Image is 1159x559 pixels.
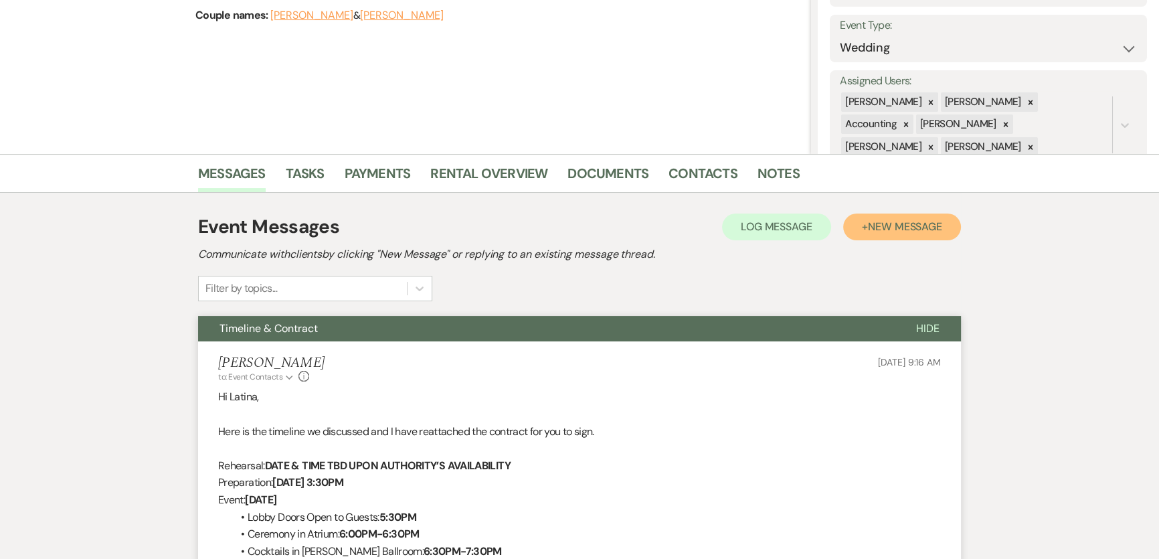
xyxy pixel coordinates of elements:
div: Accounting [841,114,899,134]
h5: [PERSON_NAME] [218,355,325,372]
button: Timeline & Contract [198,316,895,341]
button: Log Message [722,214,831,240]
strong: 6:00PM-6:30PM [339,527,420,541]
span: Hide [916,321,940,335]
strong: 6:30PM-7:30PM [424,544,502,558]
a: Contacts [668,163,737,192]
label: Assigned Users: [840,72,1137,91]
span: Timeline & Contract [219,321,318,335]
span: Log Message [741,220,812,234]
p: Preparation: [218,474,941,491]
strong: [DATE] 3:30PM [272,475,343,489]
a: Rental Overview [430,163,547,192]
span: & [270,9,443,22]
button: +New Message [843,214,961,240]
strong: 5:30PM [379,510,416,524]
label: Event Type: [840,16,1137,35]
strong: DATE & TIME TBD UPON AUTHORITY’S AVAILABILITY [265,459,511,473]
span: New Message [868,220,942,234]
p: Here is the timeline we discussed and I have reattached the contract for you to sign. [218,423,941,441]
a: Notes [757,163,800,192]
span: to: Event Contacts [218,372,282,382]
h2: Communicate with clients by clicking "New Message" or replying to an existing message thread. [198,246,961,262]
h1: Event Messages [198,213,339,241]
a: Payments [345,163,411,192]
div: [PERSON_NAME] [916,114,998,134]
p: Event: [218,491,941,509]
a: Tasks [286,163,325,192]
button: Hide [895,316,961,341]
strong: [DATE] [245,493,276,507]
div: [PERSON_NAME] [941,137,1023,157]
div: [PERSON_NAME] [941,92,1023,112]
button: [PERSON_NAME] [270,10,353,21]
p: Rehearsal: [218,457,941,475]
p: Hi Latina, [218,388,941,406]
div: Filter by topics... [205,281,277,297]
a: Documents [567,163,648,192]
li: Lobby Doors Open to Guests: [232,509,941,526]
li: Ceremony in Atrium: [232,526,941,543]
a: Messages [198,163,266,192]
button: to: Event Contacts [218,371,295,383]
div: [PERSON_NAME] [841,92,923,112]
span: Couple names: [195,8,270,22]
div: [PERSON_NAME] [841,137,923,157]
button: [PERSON_NAME] [360,10,443,21]
span: [DATE] 9:16 AM [878,356,941,368]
